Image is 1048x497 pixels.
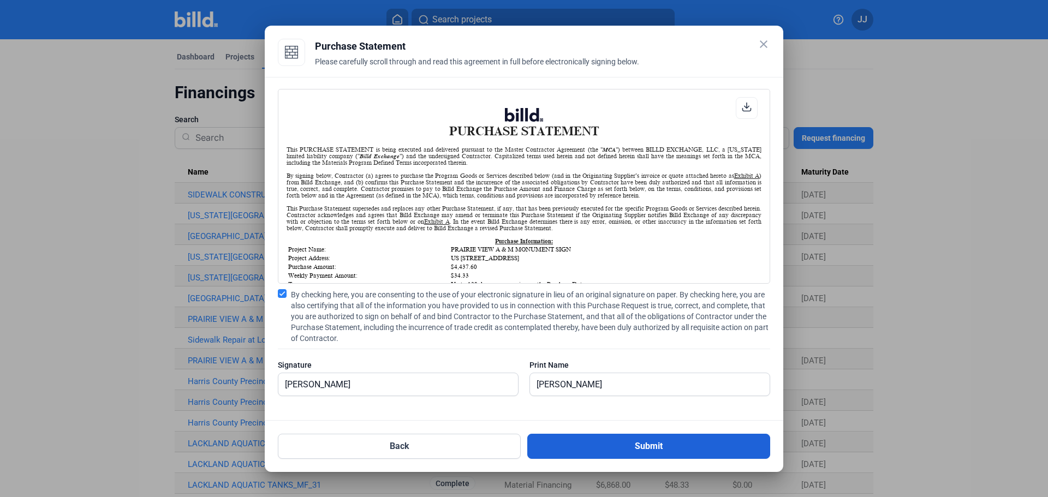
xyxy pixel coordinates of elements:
td: $34.33 [450,272,760,279]
div: Please carefully scroll through and read this agreement in full before electronically signing below. [315,56,770,80]
div: Purchase Statement [315,39,770,54]
span: By checking here, you are consenting to the use of your electronic signature in lieu of an origin... [291,289,770,344]
u: Exhibit A [734,172,759,179]
i: Billd Exchange [360,153,400,159]
td: Purchase Amount: [288,263,449,271]
td: Weekly Payment Amount: [288,272,449,279]
button: Back [278,434,521,459]
mat-icon: close [757,38,770,51]
td: Project Address: [288,254,449,262]
input: Print Name [530,373,758,396]
h1: PURCHASE STATEMENT [287,108,761,138]
div: Print Name [529,360,770,370]
td: $4,437.60 [450,263,760,271]
div: This PURCHASE STATEMENT is being executed and delivered pursuant to the Master Contractor Agreeme... [287,146,761,166]
input: Signature [278,373,506,396]
i: MCA [603,146,616,153]
div: By signing below, Contractor (a) agrees to purchase the Program Goods or Services described below... [287,172,761,199]
u: Purchase Information: [495,238,553,244]
u: Exhibit A [424,218,450,225]
button: Submit [527,434,770,459]
td: Up to 120 days, commencing on the Purchase Date [450,280,760,288]
td: Project Name: [288,245,449,253]
td: US [STREET_ADDRESS] [450,254,760,262]
td: Term: [288,280,449,288]
div: Signature [278,360,519,370]
div: This Purchase Statement supersedes and replaces any other Purchase Statement, if any, that has be... [287,205,761,231]
td: PRAIRIE VIEW A & M MONUMENT SIGN [450,245,760,253]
